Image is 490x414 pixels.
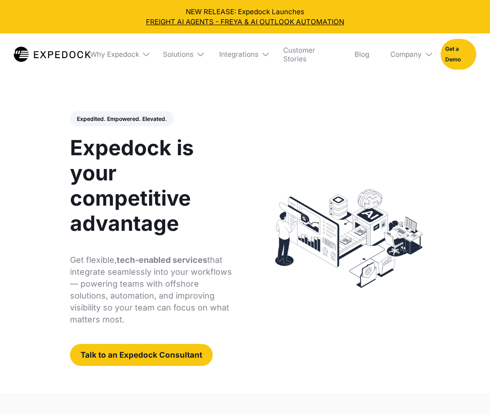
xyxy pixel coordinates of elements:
div: Solutions [163,50,194,59]
div: Integrations [219,50,258,59]
p: Get flexible, that integrate seamlessly into your workflows — powering teams with offshore soluti... [70,254,234,326]
a: Get a Demo [441,39,476,70]
a: FREIGHT AI AGENTS - FREYA & AI OUTLOOK AUTOMATION [7,17,483,27]
strong: tech-enabled services [117,255,207,265]
a: Customer Stories [276,33,341,75]
div: Why Expedock [90,50,139,59]
a: Talk to an Expedock Consultant [70,344,213,366]
div: NEW RELEASE: Expedock Launches [7,7,483,27]
a: Blog [348,33,376,75]
div: Company [390,50,422,59]
h1: Expedock is your competitive advantage [70,136,234,236]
